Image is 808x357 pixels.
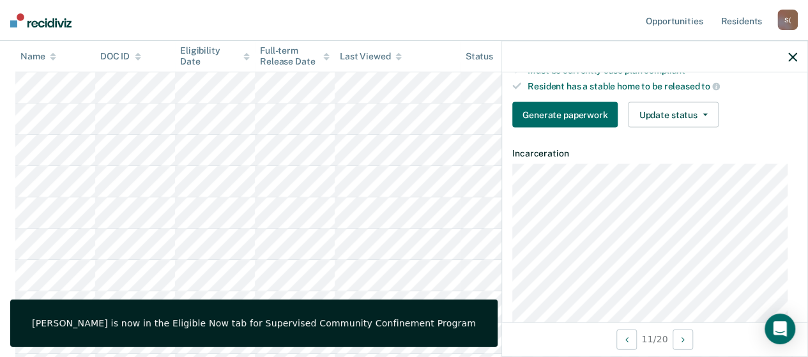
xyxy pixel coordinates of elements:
[502,322,807,356] div: 11 / 20
[20,51,56,62] div: Name
[466,51,493,62] div: Status
[512,102,623,128] a: Navigate to form link
[260,45,330,67] div: Full-term Release Date
[616,329,637,349] button: Previous Opportunity
[701,81,720,91] span: to
[512,102,618,128] button: Generate paperwork
[100,51,141,62] div: DOC ID
[180,45,250,67] div: Eligibility Date
[512,148,797,159] dt: Incarceration
[10,13,72,27] img: Recidiviz
[32,317,476,329] div: [PERSON_NAME] is now in the Eligible Now tab for Supervised Community Confinement Program
[673,329,693,349] button: Next Opportunity
[340,51,402,62] div: Last Viewed
[777,10,798,30] div: S (
[628,102,718,128] button: Update status
[528,80,797,92] div: Resident has a stable home to be released
[765,314,795,344] div: Open Intercom Messenger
